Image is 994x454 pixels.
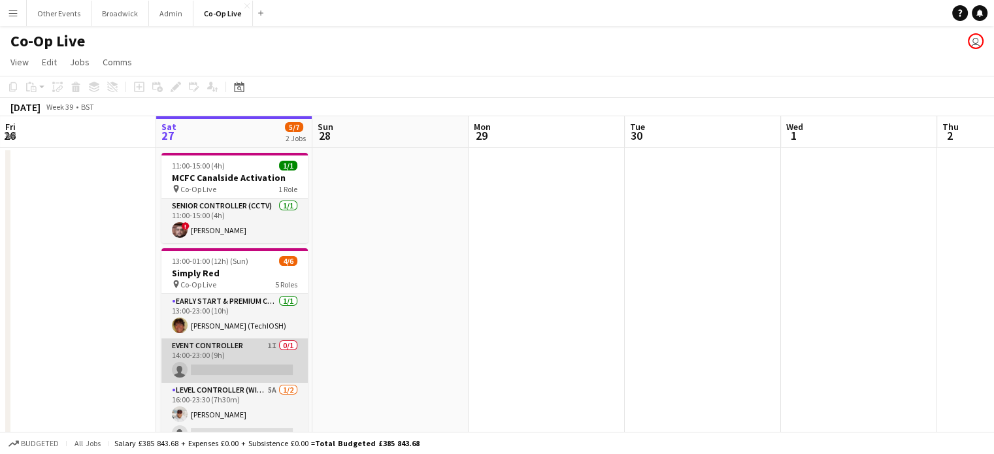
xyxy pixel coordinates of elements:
[318,121,333,133] span: Sun
[159,128,176,143] span: 27
[472,128,491,143] span: 29
[193,1,253,26] button: Co-Op Live
[114,438,420,448] div: Salary £385 843.68 + Expenses £0.00 + Subsistence £0.00 =
[315,438,420,448] span: Total Budgeted £385 843.68
[940,128,959,143] span: 2
[180,184,216,194] span: Co-Op Live
[81,102,94,112] div: BST
[91,1,149,26] button: Broadwick
[149,1,193,26] button: Admin
[275,280,297,289] span: 5 Roles
[285,122,303,132] span: 5/7
[65,54,95,71] a: Jobs
[172,256,248,266] span: 13:00-01:00 (12h) (Sun)
[161,199,308,243] app-card-role: Senior Controller (CCTV)1/111:00-15:00 (4h)![PERSON_NAME]
[27,1,91,26] button: Other Events
[161,121,176,133] span: Sat
[97,54,137,71] a: Comms
[786,121,803,133] span: Wed
[279,161,297,170] span: 1/1
[278,184,297,194] span: 1 Role
[161,153,308,243] app-job-card: 11:00-15:00 (4h)1/1MCFC Canalside Activation Co-Op Live1 RoleSenior Controller (CCTV)1/111:00-15:...
[70,56,90,68] span: Jobs
[10,101,41,114] div: [DATE]
[161,248,308,442] app-job-card: 13:00-01:00 (12h) (Sun)4/6Simply Red Co-Op Live5 RolesEarly Start & Premium Controller (with CCTV...
[180,280,216,289] span: Co-Op Live
[5,54,34,71] a: View
[161,172,308,184] h3: MCFC Canalside Activation
[279,256,297,266] span: 4/6
[37,54,62,71] a: Edit
[7,436,61,451] button: Budgeted
[161,294,308,338] app-card-role: Early Start & Premium Controller (with CCTV)1/113:00-23:00 (10h)[PERSON_NAME] (TechIOSH)
[103,56,132,68] span: Comms
[3,128,16,143] span: 26
[10,31,85,51] h1: Co-Op Live
[316,128,333,143] span: 28
[172,161,225,170] span: 11:00-15:00 (4h)
[42,56,57,68] span: Edit
[10,56,29,68] span: View
[474,121,491,133] span: Mon
[5,121,16,133] span: Fri
[161,267,308,279] h3: Simply Red
[286,133,306,143] div: 2 Jobs
[628,128,645,143] span: 30
[968,33,984,49] app-user-avatar: Ashley Fielding
[161,338,308,383] app-card-role: Event Controller1I0/114:00-23:00 (9h)
[72,438,103,448] span: All jobs
[161,383,308,446] app-card-role: Level Controller (with CCTV)5A1/216:00-23:30 (7h30m)[PERSON_NAME]
[21,439,59,448] span: Budgeted
[182,222,190,230] span: !
[43,102,76,112] span: Week 39
[630,121,645,133] span: Tue
[784,128,803,143] span: 1
[942,121,959,133] span: Thu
